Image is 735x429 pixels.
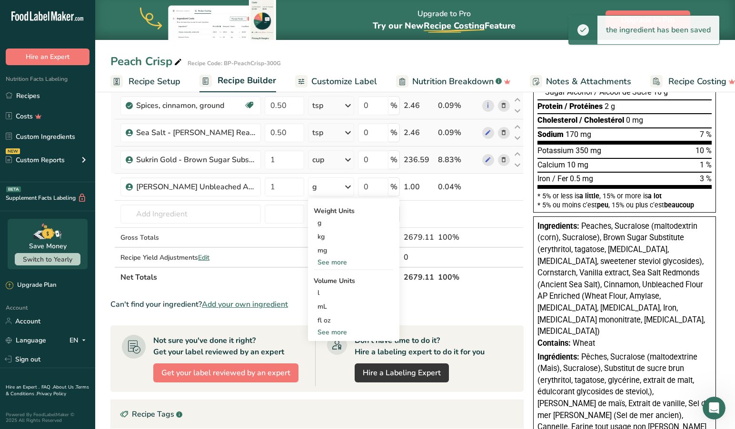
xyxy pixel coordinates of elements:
[188,59,281,68] div: Recipe Code: BP-PeachCrisp-300G
[545,88,592,97] span: Sugar Alcohol
[318,315,390,325] div: fl oz
[546,75,631,88] span: Notes & Attachments
[537,130,564,139] span: Sodium
[573,339,595,348] span: Wheat
[537,339,571,348] span: Contains:
[530,71,631,92] a: Notes & Attachments
[537,160,565,169] span: Calcium
[6,412,89,423] div: Powered By FoodLabelMaker © 2025 All Rights Reserved
[23,255,72,264] span: Switch to Yearly
[136,181,255,193] div: [PERSON_NAME] Unbleached All Purpose Flour-Enriched
[6,384,40,390] a: Hire an Expert .
[355,335,485,358] div: Don't have time to do it? Hire a labeling expert to do it for you
[412,75,494,88] span: Nutrition Breakdown
[6,148,20,154] div: NEW
[700,174,712,183] span: 3 %
[537,189,712,208] section: * 5% or less is , 15% or more is
[6,49,89,65] button: Hire an Expert
[703,397,725,419] iframe: Intercom live chat
[537,146,574,155] span: Potassium
[161,367,290,379] span: Get your label reviewed by an expert
[567,160,588,169] span: 10 mg
[668,75,726,88] span: Recipe Costing
[424,20,485,31] span: Recipe Costing
[314,257,394,267] div: See more
[576,146,601,155] span: 350 mg
[314,216,394,230] div: g
[597,16,719,44] div: the ingredient has been saved
[314,327,394,337] div: See more
[136,154,255,166] div: Sukrin Gold - Brown Sugar Substitute
[136,100,244,111] div: Spices, cinnamon, ground
[37,390,66,397] a: Privacy Policy
[153,363,298,382] button: Get your label reviewed by an expert
[537,352,579,361] span: Ingrédients:
[312,100,323,111] div: tsp
[6,281,56,290] div: Upgrade Plan
[626,116,643,125] span: 0 mg
[537,116,577,125] span: Cholesterol
[436,267,480,287] th: 100%
[537,174,550,183] span: Iron
[202,299,288,310] span: Add your own ingredient
[355,363,449,382] a: Hire a Labeling Expert
[579,116,624,125] span: / Cholestérol
[312,181,317,193] div: g
[318,288,390,298] div: l
[402,267,436,287] th: 2679.11
[6,186,21,192] div: BETA
[314,276,394,286] div: Volume Units
[314,244,394,257] div: mg
[110,53,184,70] div: Peach Crisp
[621,14,675,26] span: Upgrade to Pro
[537,222,579,231] span: Ingredients:
[70,334,89,346] div: EN
[312,154,324,166] div: cup
[404,232,434,243] div: 2679.11
[110,299,524,310] div: Can't find your ingredient?
[438,181,478,193] div: 0.04%
[404,154,434,166] div: 236.59
[404,181,434,193] div: 1.00
[404,100,434,111] div: 2.46
[199,70,276,93] a: Recipe Builder
[438,127,478,138] div: 0.09%
[136,127,255,138] div: Sea Salt - [PERSON_NAME] Real Salt
[111,400,523,429] div: Recipe Tags
[537,222,705,336] span: Peaches, Sucralose (maltodextrin (corn), Sucralose), Brown Sugar Substitute (erythritol, tagatose...
[15,253,80,265] button: Switch to Yearly
[198,253,209,262] span: Edit
[120,205,261,224] input: Add Ingredient
[6,332,46,349] a: Language
[597,201,608,209] span: peu
[41,384,53,390] a: FAQ .
[129,75,180,88] span: Recipe Setup
[438,100,478,111] div: 0.09%
[404,127,434,138] div: 2.46
[664,201,694,209] span: beaucoup
[605,102,615,111] span: 2 g
[700,130,712,139] span: 7 %
[552,174,568,183] span: / Fer
[29,241,67,251] div: Save Money
[537,202,712,208] div: * 5% ou moins c’est , 15% ou plus c’est
[120,253,261,263] div: Recipe Yield Adjustments
[110,71,180,92] a: Recipe Setup
[373,0,516,40] div: Upgrade to Pro
[404,252,434,263] div: 0
[606,10,690,29] button: Upgrade to Pro
[6,384,89,397] a: Terms & Conditions .
[312,127,323,138] div: tsp
[566,130,591,139] span: 170 mg
[396,71,511,92] a: Nutrition Breakdown
[311,75,377,88] span: Customize Label
[700,160,712,169] span: 1 %
[314,206,394,216] div: Weight Units
[482,100,494,112] a: i
[438,154,478,166] div: 8.83%
[120,233,261,243] div: Gross Totals
[653,88,668,97] span: 10 g
[373,20,516,31] span: Try our New Feature
[570,174,593,183] span: 0.5 mg
[594,88,651,97] span: / Alcool de Sucre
